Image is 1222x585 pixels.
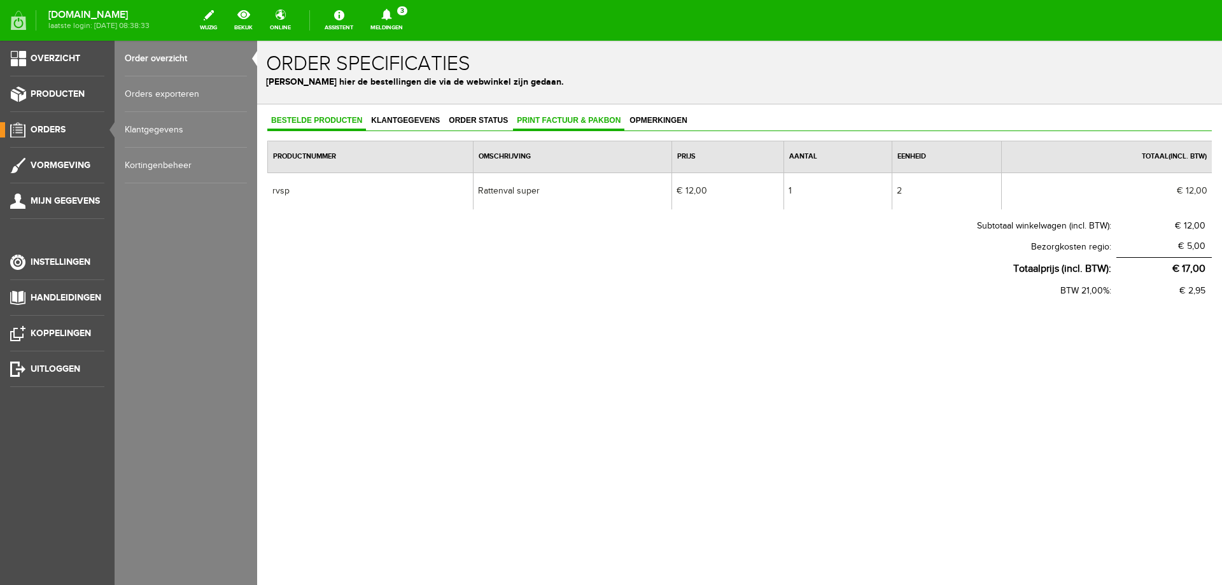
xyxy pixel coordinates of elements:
a: Klantgegevens [110,71,186,90]
span: € 12,00 [918,180,948,190]
strong: [DOMAIN_NAME] [48,11,150,18]
span: Koppelingen [31,328,91,339]
a: Bestelde producten [10,71,109,90]
th: Bezorgkosten regio: [10,196,859,217]
a: Orders exporteren [125,76,247,112]
a: Kortingenbeheer [125,148,247,183]
a: Klantgegevens [125,112,247,148]
span: Orders [31,124,66,135]
th: Totaal(incl. BTW) [745,101,955,132]
span: Handleidingen [31,292,101,303]
td: rvsp [11,132,216,169]
span: Instellingen [31,257,90,267]
th: BTW 21,00%: [10,240,859,261]
td: € 12,00 [415,132,527,169]
a: online [262,6,298,34]
th: Omschrijving [216,101,415,132]
h1: Order specificaties [9,12,956,34]
span: Opmerkingen [369,75,434,84]
span: € 17,00 [915,222,948,234]
a: Meldingen3 [363,6,411,34]
span: Print factuur & pakbon [256,75,367,84]
th: Eenheid [635,101,745,132]
span: € 5,00 [921,201,948,211]
a: Order status [188,71,255,90]
th: Aantal [526,101,635,132]
a: Assistent [317,6,361,34]
span: Overzicht [31,53,80,64]
td: Rattenval super [216,132,415,169]
a: Order overzicht [125,41,247,76]
a: bekijk [227,6,260,34]
th: Prijs [415,101,527,132]
a: Print factuur & pakbon [256,71,367,90]
span: Bestelde producten [10,75,109,84]
span: Vormgeving [31,160,90,171]
p: [PERSON_NAME] hier de bestellingen die via de webwinkel zijn gedaan. [9,34,956,48]
span: Producten [31,88,85,99]
td: € 2,95 [859,240,955,261]
span: Mijn gegevens [31,195,100,206]
th: Totaalprijs (incl. BTW): [10,217,859,240]
span: 3 [397,6,407,15]
td: € 12,00 [745,132,955,169]
span: Klantgegevens [110,75,186,84]
a: wijzig [192,6,225,34]
a: Opmerkingen [369,71,434,90]
td: 1 [526,132,635,169]
td: 2 [635,132,745,169]
span: laatste login: [DATE] 08:38:33 [48,22,150,29]
th: Productnummer [11,101,216,132]
span: Order status [188,75,255,84]
th: Subtotaal winkelwagen (incl. BTW): [10,175,859,196]
span: Uitloggen [31,363,80,374]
